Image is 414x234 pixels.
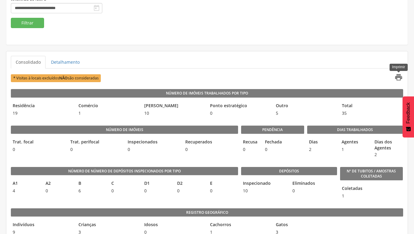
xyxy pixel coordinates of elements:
i:  [394,73,403,82]
legend: Número de Imóveis Trabalhados por Tipo [11,89,403,98]
legend: Agentes [340,139,370,146]
span: 0 [142,188,172,194]
span: 6 [77,188,107,194]
legend: D1 [142,180,172,187]
a: Consolidado [11,56,46,69]
span: 0 [263,146,282,152]
span: 0 [291,188,337,194]
button: Filtrar [11,18,44,28]
span: 10 [142,110,205,116]
legend: Pendência [241,126,304,134]
span: * Visitas à locais excluídos são consideradas [11,74,101,82]
legend: B [77,180,107,187]
legend: Indivíduos [11,222,74,229]
legend: D2 [175,180,205,187]
div: Imprimir [390,64,407,71]
span: 1 [340,146,370,152]
span: 35 [340,110,403,116]
legend: Gatos [274,222,337,229]
legend: Recusa [241,139,260,146]
legend: Dias [307,139,337,146]
span: 0 [175,188,205,194]
span: 1 [77,110,139,116]
legend: Trat. perifocal [68,139,123,146]
legend: Número de imóveis [11,126,238,134]
span: 10 [241,188,287,194]
i:  [93,5,100,12]
legend: A2 [44,180,74,187]
span: 0 [183,146,238,152]
legend: Dias Trabalhados [307,126,403,134]
legend: Número de Número de Depósitos Inspecionados por Tipo [11,167,238,175]
a: Detalhamento [46,56,84,69]
legend: [PERSON_NAME] [142,103,205,110]
span: 1 [340,193,344,199]
legend: Fechada [263,139,282,146]
legend: Recuperados [183,139,238,146]
a: Imprimir [391,73,403,83]
button: Feedback - Mostrar pesquisa [403,96,414,137]
legend: Ponto estratégico [208,103,271,110]
legend: Coletadas [340,185,344,192]
span: 2 [373,152,403,158]
legend: Comércio [77,103,139,110]
legend: Outro [274,103,337,110]
span: 0 [208,110,271,116]
legend: A1 [11,180,41,187]
span: 0 [126,146,180,152]
legend: Dias dos Agentes [373,139,403,151]
legend: Nº de Tubitos / Amostras coletadas [340,167,403,181]
legend: Residência [11,103,74,110]
legend: Cachorros [208,222,271,229]
legend: Registro geográfico [11,208,403,217]
span: 2 [307,146,337,152]
legend: C [110,180,139,187]
b: NÃO [59,75,68,81]
legend: Trat. focal [11,139,65,146]
span: 4 [11,188,41,194]
legend: Inspecionado [241,180,287,187]
legend: Eliminados [291,180,337,187]
legend: Total [340,103,403,110]
span: 0 [110,188,139,194]
legend: E [208,180,238,187]
legend: Inspecionados [126,139,180,146]
legend: Idosos [142,222,205,229]
span: 0 [68,146,123,152]
legend: Depósitos [241,167,337,175]
span: 5 [274,110,337,116]
span: 0 [208,188,238,194]
span: 0 [44,188,74,194]
span: 0 [11,146,65,152]
span: Feedback [406,102,411,123]
span: 0 [241,146,260,152]
legend: Crianças [77,222,139,229]
span: 19 [11,110,74,116]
